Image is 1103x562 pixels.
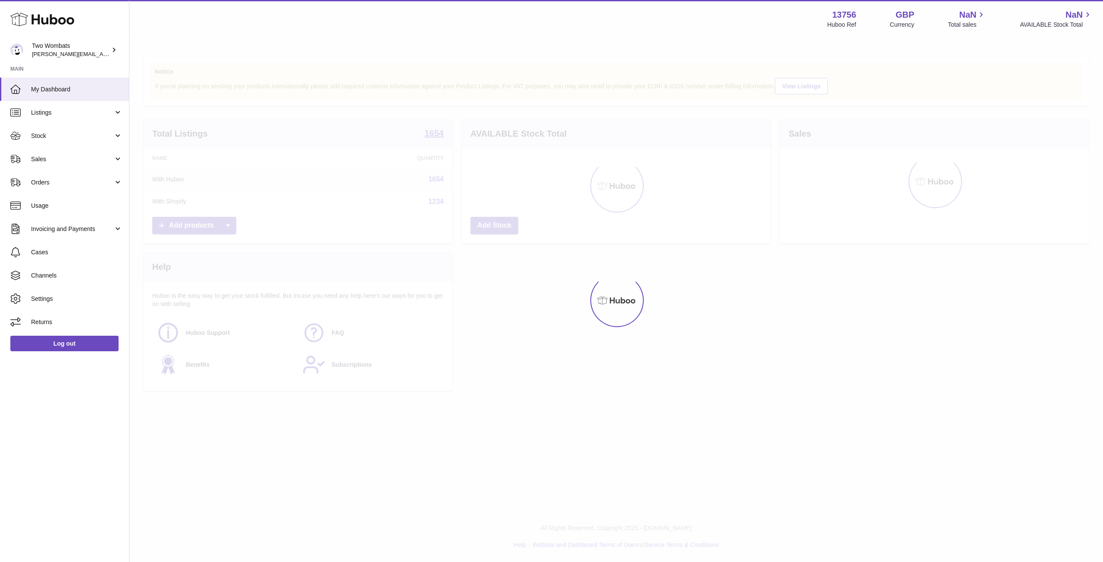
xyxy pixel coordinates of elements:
[10,44,23,56] img: philip.carroll@twowombats.com
[948,9,986,29] a: NaN Total sales
[31,318,122,326] span: Returns
[31,178,113,187] span: Orders
[31,155,113,163] span: Sales
[32,42,110,58] div: Two Wombats
[31,85,122,94] span: My Dashboard
[896,9,914,21] strong: GBP
[1065,9,1083,21] span: NaN
[827,21,856,29] div: Huboo Ref
[832,9,856,21] strong: 13756
[31,132,113,140] span: Stock
[948,21,986,29] span: Total sales
[10,336,119,351] a: Log out
[31,225,113,233] span: Invoicing and Payments
[32,50,219,57] span: [PERSON_NAME][EMAIL_ADDRESS][PERSON_NAME][DOMAIN_NAME]
[31,202,122,210] span: Usage
[890,21,915,29] div: Currency
[1020,9,1093,29] a: NaN AVAILABLE Stock Total
[31,272,122,280] span: Channels
[31,295,122,303] span: Settings
[959,9,976,21] span: NaN
[31,109,113,117] span: Listings
[31,248,122,256] span: Cases
[1020,21,1093,29] span: AVAILABLE Stock Total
